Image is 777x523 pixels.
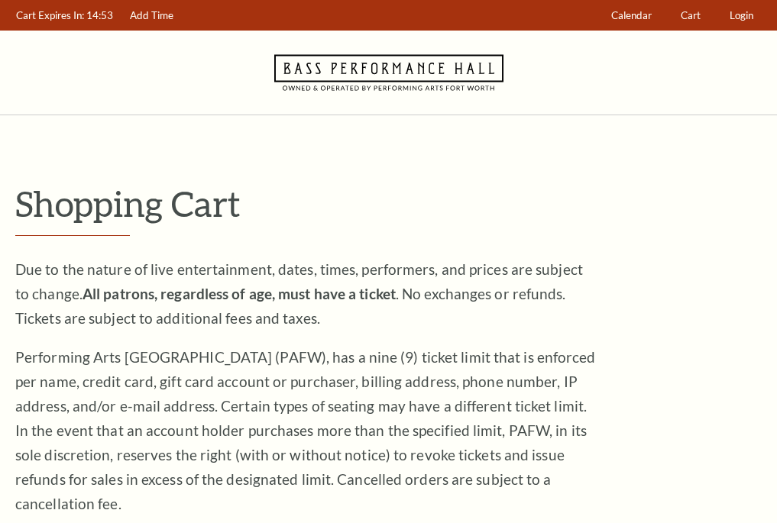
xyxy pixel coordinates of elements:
[15,345,596,516] p: Performing Arts [GEOGRAPHIC_DATA] (PAFW), has a nine (9) ticket limit that is enforced per name, ...
[15,184,762,223] p: Shopping Cart
[681,9,701,21] span: Cart
[730,9,753,21] span: Login
[86,9,113,21] span: 14:53
[604,1,659,31] a: Calendar
[83,285,396,302] strong: All patrons, regardless of age, must have a ticket
[723,1,761,31] a: Login
[16,9,84,21] span: Cart Expires In:
[674,1,708,31] a: Cart
[15,260,583,327] span: Due to the nature of live entertainment, dates, times, performers, and prices are subject to chan...
[123,1,181,31] a: Add Time
[611,9,652,21] span: Calendar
